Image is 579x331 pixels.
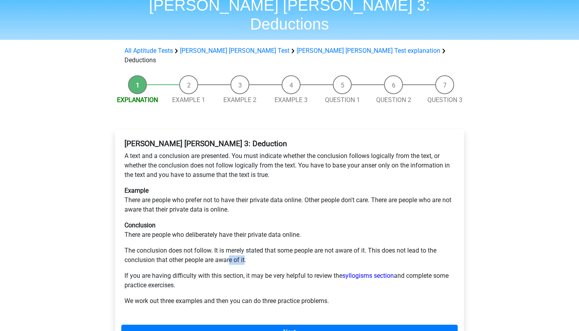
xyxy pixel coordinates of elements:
[124,139,287,148] b: [PERSON_NAME] [PERSON_NAME] 3: Deduction
[121,46,458,65] div: Deductions
[124,187,148,194] b: Example
[275,96,308,104] a: Example 3
[124,186,455,214] p: There are people who prefer not to have their private data online. Other people don't care. There...
[223,96,256,104] a: Example 2
[124,221,156,229] b: Conclusion
[117,96,158,104] a: Explanation
[124,151,455,180] p: A text and a conclusion are presented. You must indicate whether the conclusion follows logically...
[172,96,205,104] a: Example 1
[124,246,455,265] p: The conclusion does not follow. It is merely stated that some people are not aware of it. This do...
[427,96,462,104] a: Question 3
[124,47,173,54] a: All Aptitude Tests
[325,96,360,104] a: Question 1
[124,271,455,290] p: If you are having difficulty with this section, it may be very helpful to review the and complete...
[124,221,455,240] p: There are people who deliberately have their private data online.
[376,96,411,104] a: Question 2
[124,296,455,306] p: We work out three examples and then you can do three practice problems.
[297,47,440,54] a: [PERSON_NAME] [PERSON_NAME] Test explanation
[180,47,289,54] a: [PERSON_NAME] [PERSON_NAME] Test
[342,272,394,279] a: syllogisms section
